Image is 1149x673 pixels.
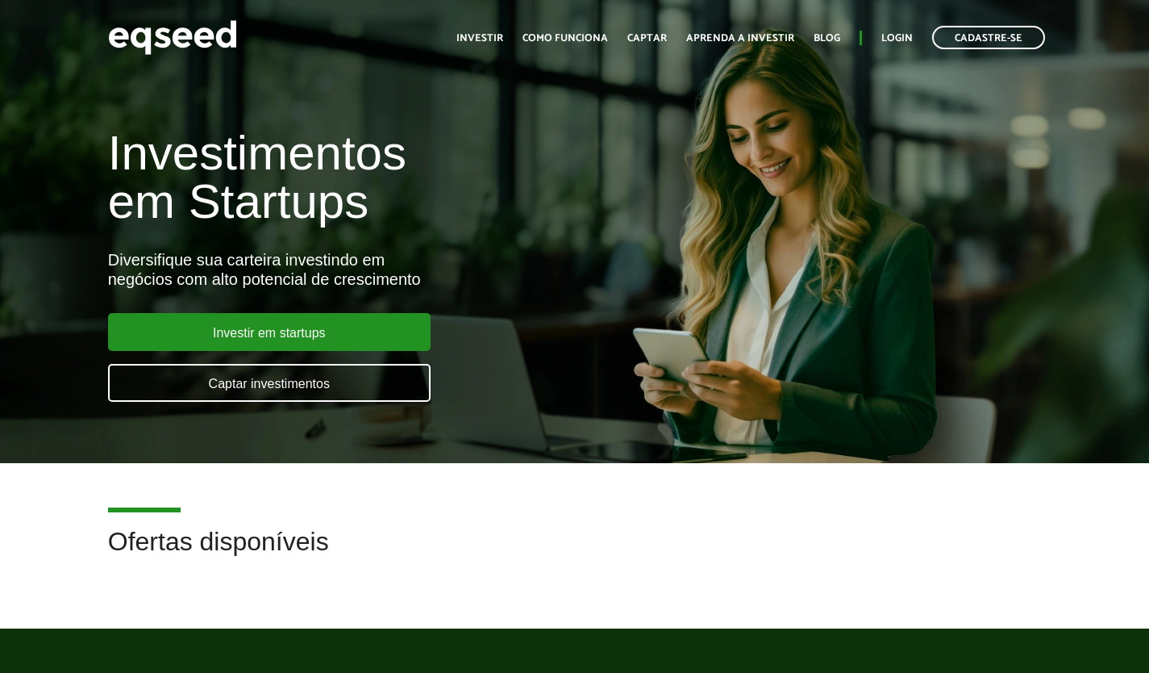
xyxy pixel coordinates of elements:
[456,33,503,44] a: Investir
[108,16,237,59] img: EqSeed
[627,33,667,44] a: Captar
[108,364,431,402] a: Captar investimentos
[108,528,1042,580] h2: Ofertas disponíveis
[108,250,659,289] div: Diversifique sua carteira investindo em negócios com alto potencial de crescimento
[814,33,840,44] a: Blog
[932,26,1045,49] a: Cadastre-se
[881,33,913,44] a: Login
[686,33,794,44] a: Aprenda a investir
[108,313,431,351] a: Investir em startups
[108,129,659,226] h1: Investimentos em Startups
[522,33,608,44] a: Como funciona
